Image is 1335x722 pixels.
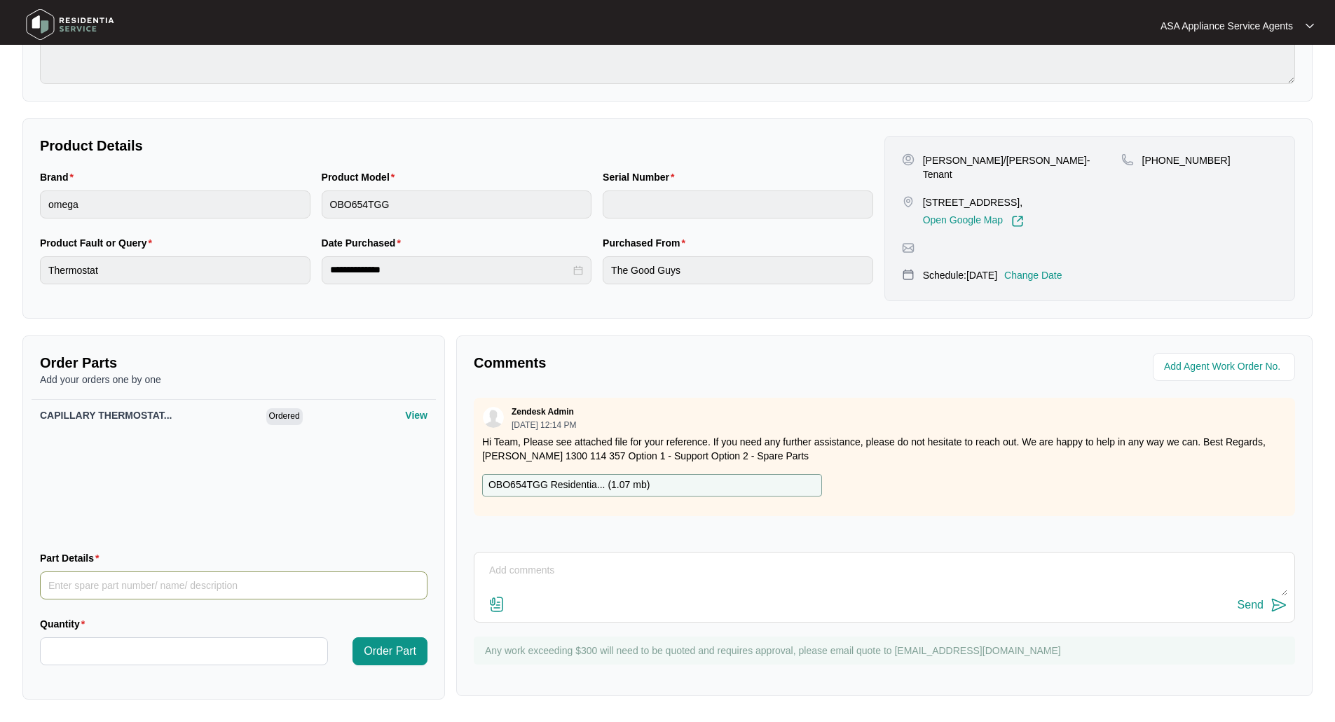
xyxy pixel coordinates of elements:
p: Order Parts [40,353,427,373]
span: CAPILLARY THERMOSTAT... [40,410,172,421]
p: Zendesk Admin [512,406,574,417]
p: Change Date [1004,268,1062,282]
img: user-pin [902,153,915,166]
p: [DATE] 12:14 PM [512,421,576,429]
input: Brand [40,190,310,218]
label: Product Fault or Query [40,236,158,250]
label: Product Model [322,170,401,184]
label: Purchased From [603,236,691,250]
p: [PERSON_NAME]/[PERSON_NAME]- Tenant [923,153,1121,181]
div: Send [1238,599,1264,611]
p: Product Details [40,136,873,155]
button: Send [1238,596,1287,615]
label: Quantity [40,617,90,631]
input: Quantity [41,638,327,665]
label: Date Purchased [322,236,406,250]
span: Order Part [364,643,416,660]
img: dropdown arrow [1306,22,1314,29]
p: [PHONE_NUMBER] [1142,153,1231,167]
img: residentia service logo [21,4,119,46]
p: [STREET_ADDRESS], [923,195,1024,209]
a: Open Google Map [923,215,1024,228]
p: ASA Appliance Service Agents [1161,19,1293,33]
p: OBO654TGG Residentia... ( 1.07 mb ) [488,478,650,493]
img: Link-External [1011,215,1024,228]
input: Part Details [40,571,427,599]
img: map-pin [902,242,915,254]
input: Serial Number [603,190,873,218]
label: Serial Number [603,170,680,184]
p: Comments [474,353,875,373]
img: send-icon.svg [1271,597,1287,613]
img: user.svg [483,407,504,428]
img: map-pin [1121,153,1134,166]
input: Date Purchased [330,263,571,277]
img: map-pin [902,268,915,281]
button: Order Part [352,637,427,665]
p: Any work exceeding $300 will need to be quoted and requires approval, please email quote to [EMAI... [485,644,1288,658]
span: Ordered [266,408,303,425]
img: map-pin [902,195,915,208]
p: Schedule: [DATE] [923,268,997,282]
label: Part Details [40,551,105,565]
input: Purchased From [603,256,873,284]
label: Brand [40,170,79,184]
input: Product Model [322,190,592,218]
input: Product Fault or Query [40,256,310,284]
p: Add your orders one by one [40,373,427,387]
p: View [405,408,427,422]
input: Add Agent Work Order No. [1164,359,1287,375]
p: Hi Team, Please see attached file for your reference. If you need any further assistance, please ... [482,435,1287,463]
img: file-attachment-doc.svg [488,596,505,613]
